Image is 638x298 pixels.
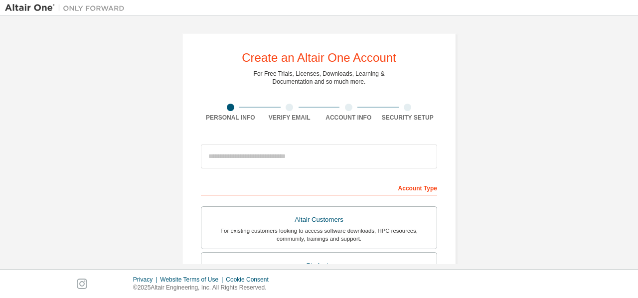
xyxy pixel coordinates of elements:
[226,276,274,284] div: Cookie Consent
[5,3,130,13] img: Altair One
[201,114,260,122] div: Personal Info
[242,52,396,64] div: Create an Altair One Account
[133,276,160,284] div: Privacy
[207,227,431,243] div: For existing customers looking to access software downloads, HPC resources, community, trainings ...
[378,114,438,122] div: Security Setup
[160,276,226,284] div: Website Terms of Use
[254,70,385,86] div: For Free Trials, Licenses, Downloads, Learning & Documentation and so much more.
[133,284,275,292] p: © 2025 Altair Engineering, Inc. All Rights Reserved.
[201,179,437,195] div: Account Type
[77,279,87,289] img: instagram.svg
[207,259,431,273] div: Students
[207,213,431,227] div: Altair Customers
[260,114,319,122] div: Verify Email
[319,114,378,122] div: Account Info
